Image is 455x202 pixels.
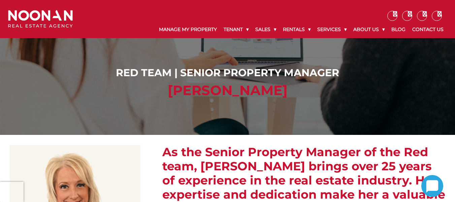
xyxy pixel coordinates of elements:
[314,21,350,38] a: Services
[252,21,280,38] a: Sales
[10,82,445,98] h2: [PERSON_NAME]
[388,21,409,38] a: Blog
[409,21,447,38] a: Contact Us
[8,10,73,28] img: Noonan Real Estate Agency
[350,21,388,38] a: About Us
[156,21,220,38] a: Manage My Property
[10,67,445,79] h1: Red Team | Senior Property Manager
[220,21,252,38] a: Tenant
[280,21,314,38] a: Rentals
